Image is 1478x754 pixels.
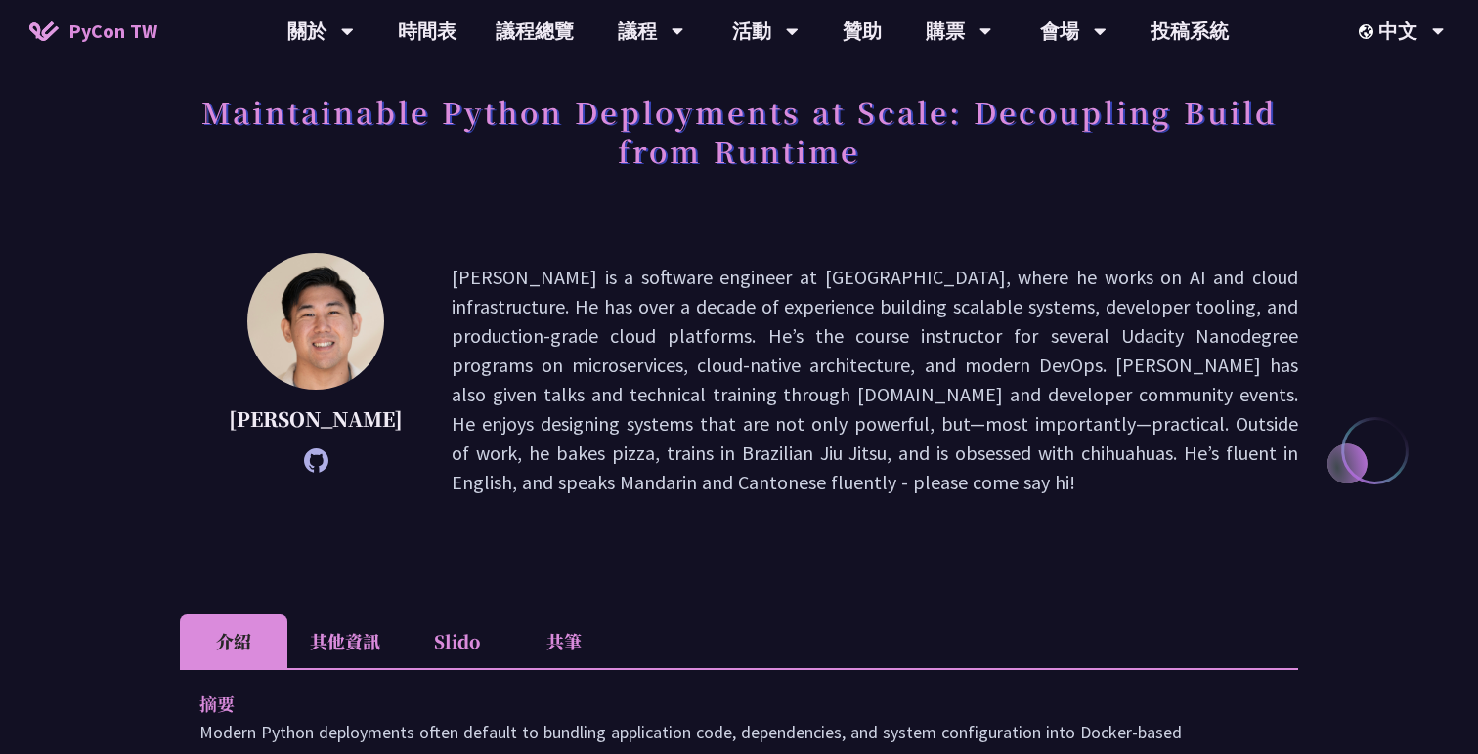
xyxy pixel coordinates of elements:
a: PyCon TW [10,7,177,56]
li: 介紹 [180,614,287,668]
span: PyCon TW [68,17,157,46]
img: Justin Lee [247,253,384,390]
img: Locale Icon [1359,24,1378,39]
h1: Maintainable Python Deployments at Scale: Decoupling Build from Runtime [180,82,1298,180]
img: Home icon of PyCon TW 2025 [29,21,59,41]
p: [PERSON_NAME] is a software engineer at [GEOGRAPHIC_DATA], where he works on AI and cloud infrast... [452,263,1298,497]
li: Slido [403,614,510,668]
li: 共筆 [510,614,618,668]
p: 摘要 [199,690,1239,718]
li: 其他資訊 [287,614,403,668]
p: [PERSON_NAME] [229,404,403,434]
